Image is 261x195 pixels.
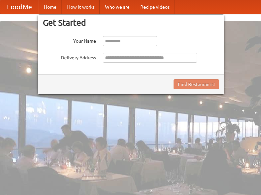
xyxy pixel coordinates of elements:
[62,0,100,14] a: How it works
[100,0,135,14] a: Who we are
[135,0,175,14] a: Recipe videos
[43,18,219,28] h3: Get Started
[43,36,96,44] label: Your Name
[39,0,62,14] a: Home
[174,79,219,89] button: Find Restaurants!
[0,0,39,14] a: FoodMe
[43,53,96,61] label: Delivery Address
